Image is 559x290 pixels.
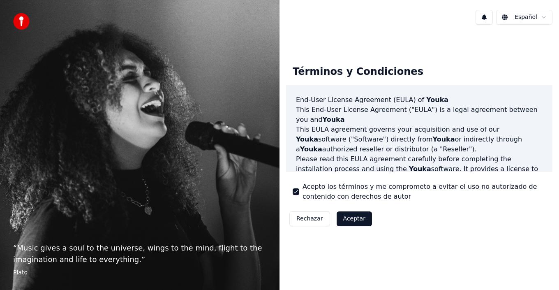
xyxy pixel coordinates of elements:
[323,116,345,123] span: Youka
[409,165,431,173] span: Youka
[13,13,30,30] img: youka
[296,154,543,194] p: Please read this EULA agreement carefully before completing the installation process and using th...
[296,95,543,105] h3: End-User License Agreement (EULA) of
[296,135,318,143] span: Youka
[13,269,266,277] footer: Plato
[426,96,448,104] span: Youka
[296,125,543,154] p: This EULA agreement governs your acquisition and use of our software ("Software") directly from o...
[296,105,543,125] p: This End-User License Agreement ("EULA") is a legal agreement between you and
[337,211,372,226] button: Aceptar
[303,182,546,202] label: Acepto los términos y me comprometo a evitar el uso no autorizado de contenido con derechos de autor
[300,145,322,153] span: Youka
[13,242,266,265] p: “ Music gives a soul to the universe, wings to the mind, flight to the imagination and life to ev...
[433,135,455,143] span: Youka
[289,211,330,226] button: Rechazar
[286,59,430,85] div: Términos y Condiciones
